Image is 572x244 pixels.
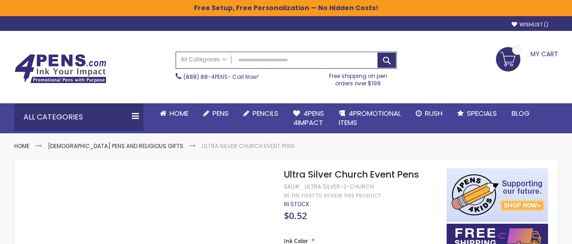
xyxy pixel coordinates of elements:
[212,108,229,118] span: Pens
[284,183,301,190] strong: SKU
[284,200,309,208] span: In stock
[425,108,442,118] span: Rush
[14,103,143,131] div: All Categories
[284,201,309,208] div: Availability
[170,108,189,118] span: Home
[408,103,450,124] a: Rush
[202,143,295,150] li: Ultra Silver Church Event Pens
[183,73,259,81] span: - Call Now!
[504,103,537,124] a: Blog
[183,73,228,81] a: (888) 88-4PENS
[331,103,408,133] a: 4PROMOTIONALITEMS
[284,168,419,181] span: Ultra Silver Church Event Pens
[512,21,548,28] a: Wishlist
[253,108,278,118] span: Pencils
[512,108,530,118] span: Blog
[450,103,504,124] a: Specials
[14,142,29,150] a: Home
[284,209,307,222] span: $0.52
[339,108,401,127] span: 4PROMOTIONAL ITEMS
[196,103,236,124] a: Pens
[236,103,286,124] a: Pencils
[284,192,381,199] a: Be the first to review this product
[293,108,324,127] span: 4Pens 4impact
[467,108,497,118] span: Specials
[48,142,183,150] a: [DEMOGRAPHIC_DATA] Pens and Religious Gifts
[176,52,231,67] a: All Categories
[447,168,548,222] img: 4pens 4 kids
[153,103,196,124] a: Home
[286,103,331,133] a: 4Pens4impact
[305,183,374,190] div: Ultra Silver-2-church
[181,56,227,63] span: All Categories
[319,69,397,87] div: Free shipping on pen orders over $199
[14,54,106,83] img: 4Pens Custom Pens and Promotional Products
